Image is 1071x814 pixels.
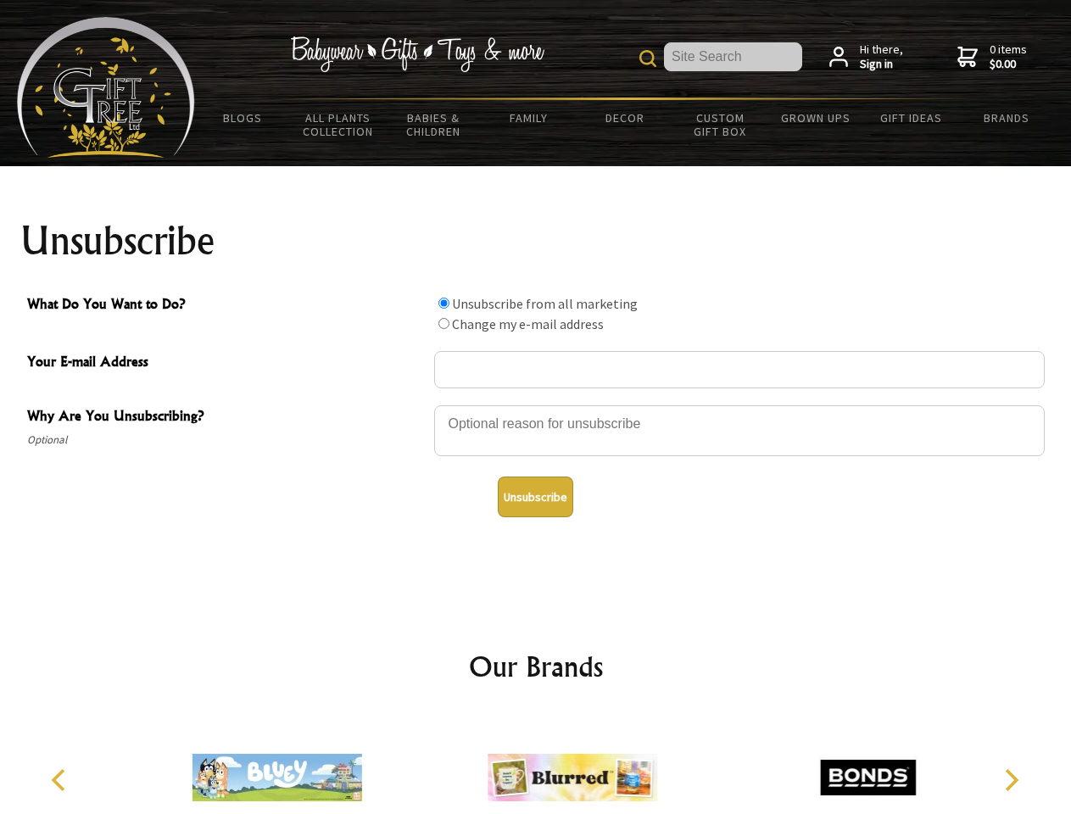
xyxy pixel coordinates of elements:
[386,100,482,149] a: Babies & Children
[20,220,1051,261] h1: Unsubscribe
[577,100,672,136] a: Decor
[290,36,544,72] img: Babywear - Gifts - Toys & more
[42,761,80,799] button: Previous
[27,430,426,450] span: Optional
[434,405,1045,456] textarea: Why Are You Unsubscribing?
[664,42,802,71] input: Site Search
[17,17,195,158] img: Babyware - Gifts - Toys and more...
[27,351,426,376] span: Your E-mail Address
[195,100,291,136] a: BLOGS
[992,761,1029,799] button: Next
[860,57,903,72] strong: Sign in
[27,293,426,318] span: What Do You Want to Do?
[291,100,387,149] a: All Plants Collection
[498,477,573,517] button: Unsubscribe
[438,318,449,329] input: What Do You Want to Do?
[959,100,1055,136] a: Brands
[482,100,577,136] a: Family
[990,57,1027,72] strong: $0.00
[957,42,1027,72] a: 0 items$0.00
[990,42,1027,72] span: 0 items
[438,298,449,309] input: What Do You Want to Do?
[34,646,1038,687] h2: Our Brands
[863,100,959,136] a: Gift Ideas
[452,315,604,332] label: Change my e-mail address
[860,42,903,72] span: Hi there,
[452,295,638,312] label: Unsubscribe from all marketing
[829,42,903,72] a: Hi there,Sign in
[639,50,656,67] img: product search
[434,351,1045,388] input: Your E-mail Address
[27,405,426,430] span: Why Are You Unsubscribing?
[672,100,768,149] a: Custom Gift Box
[767,100,863,136] a: Grown Ups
